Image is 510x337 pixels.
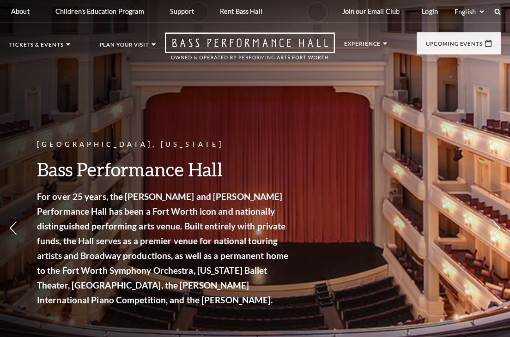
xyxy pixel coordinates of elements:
[37,139,291,150] p: [GEOGRAPHIC_DATA], [US_STATE]
[100,42,150,52] p: Plan Your Visit
[344,41,381,51] p: Experience
[426,41,483,51] p: Upcoming Events
[9,42,64,52] p: Tickets & Events
[37,191,288,305] strong: For over 25 years, the [PERSON_NAME] and [PERSON_NAME] Performance Hall has been a Fort Worth ico...
[170,7,194,15] p: Support
[453,7,486,16] select: Select:
[55,7,144,15] p: Children's Education Program
[37,157,291,181] h3: Bass Performance Hall
[220,7,262,15] p: Rent Bass Hall
[11,7,30,15] p: About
